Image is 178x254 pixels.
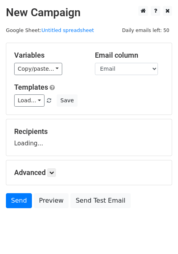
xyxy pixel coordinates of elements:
a: Preview [34,193,69,208]
a: Templates [14,83,48,91]
a: Send [6,193,32,208]
iframe: Chat Widget [139,216,178,254]
h5: Variables [14,51,83,60]
h2: New Campaign [6,6,172,19]
h5: Recipients [14,127,164,136]
span: Daily emails left: 50 [119,26,172,35]
a: Send Test Email [70,193,130,208]
a: Load... [14,94,44,107]
button: Save [57,94,77,107]
h5: Email column [95,51,164,60]
a: Copy/paste... [14,63,62,75]
a: Untitled spreadsheet [41,27,94,33]
a: Daily emails left: 50 [119,27,172,33]
div: Loading... [14,127,164,148]
h5: Advanced [14,168,164,177]
small: Google Sheet: [6,27,94,33]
